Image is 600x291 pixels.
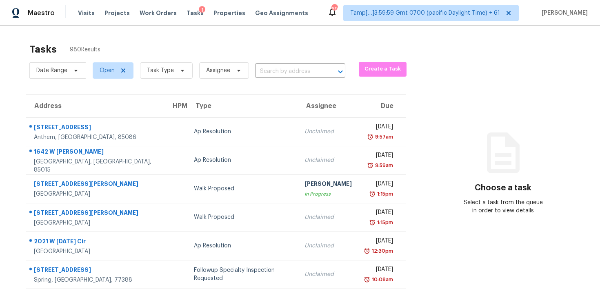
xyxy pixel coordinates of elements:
[365,208,393,218] div: [DATE]
[34,158,158,174] div: [GEOGRAPHIC_DATA], [GEOGRAPHIC_DATA], 85015
[34,133,158,141] div: Anthem, [GEOGRAPHIC_DATA], 85086
[34,266,158,276] div: [STREET_ADDRESS]
[104,9,130,17] span: Projects
[34,247,158,256] div: [GEOGRAPHIC_DATA]
[364,247,370,255] img: Overdue Alarm Icon
[199,6,205,14] div: 1
[370,247,393,255] div: 12:30pm
[187,95,298,117] th: Type
[335,66,346,77] button: Open
[365,180,393,190] div: [DATE]
[304,190,352,198] div: In Progress
[206,66,230,75] span: Assignee
[213,9,245,17] span: Properties
[461,198,545,215] div: Select a task from the queue in order to view details
[34,190,158,198] div: [GEOGRAPHIC_DATA]
[34,148,158,158] div: 1642 W [PERSON_NAME]
[194,156,291,164] div: Ap Resolution
[367,133,373,141] img: Overdue Alarm Icon
[365,237,393,247] div: [DATE]
[34,180,158,190] div: [STREET_ADDRESS][PERSON_NAME]
[367,161,373,170] img: Overdue Alarm Icon
[29,45,57,53] h2: Tasks
[376,190,393,198] div: 1:15pm
[194,185,291,193] div: Walk Proposed
[187,10,204,16] span: Tasks
[34,276,158,284] div: Spring, [GEOGRAPHIC_DATA], 77388
[34,219,158,227] div: [GEOGRAPHIC_DATA]
[369,190,376,198] img: Overdue Alarm Icon
[304,128,352,136] div: Unclaimed
[298,95,358,117] th: Assignee
[164,95,187,117] th: HPM
[365,151,393,161] div: [DATE]
[369,218,376,227] img: Overdue Alarm Icon
[140,9,177,17] span: Work Orders
[331,5,337,13] div: 695
[376,218,393,227] div: 1:15pm
[364,276,370,284] img: Overdue Alarm Icon
[373,133,393,141] div: 9:57am
[194,266,291,282] div: Followup Specialty Inspection Requested
[365,265,393,276] div: [DATE]
[194,128,291,136] div: Ap Resolution
[78,9,95,17] span: Visits
[538,9,588,17] span: [PERSON_NAME]
[475,184,531,192] h3: Choose a task
[255,9,308,17] span: Geo Assignments
[304,242,352,250] div: Unclaimed
[147,66,174,75] span: Task Type
[255,65,322,78] input: Search by address
[365,123,393,133] div: [DATE]
[34,123,158,133] div: [STREET_ADDRESS]
[194,242,291,250] div: Ap Resolution
[194,213,291,221] div: Walk Proposed
[36,66,67,75] span: Date Range
[304,270,352,278] div: Unclaimed
[373,161,393,170] div: 9:59am
[304,156,352,164] div: Unclaimed
[350,9,500,17] span: Tamp[…]3:59:59 Gmt 0700 (pacific Daylight Time) + 61
[100,66,115,75] span: Open
[70,46,100,54] span: 980 Results
[370,276,393,284] div: 10:08am
[26,95,164,117] th: Address
[363,64,403,74] span: Create a Task
[358,95,406,117] th: Due
[28,9,55,17] span: Maestro
[304,180,352,190] div: [PERSON_NAME]
[34,237,158,247] div: 2021 W [DATE] Cir
[304,213,352,221] div: Unclaimed
[34,209,158,219] div: [STREET_ADDRESS][PERSON_NAME]
[359,62,407,77] button: Create a Task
